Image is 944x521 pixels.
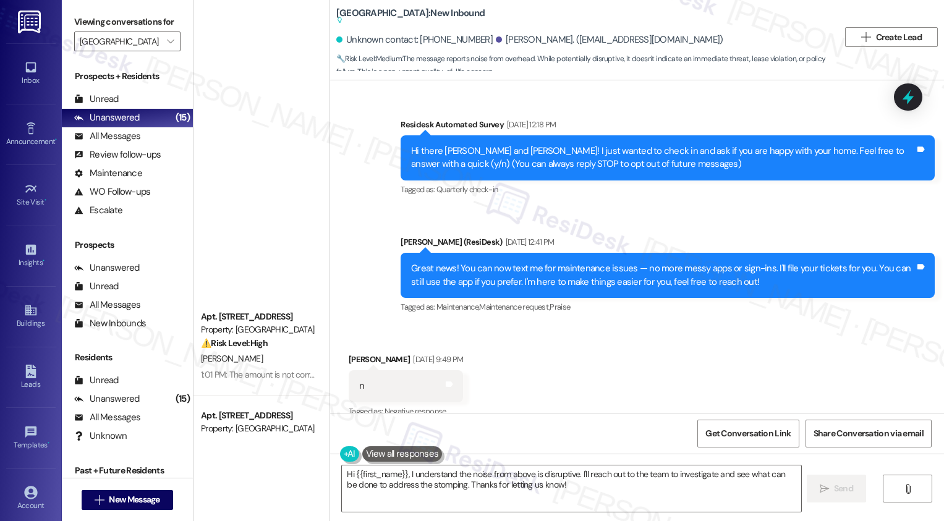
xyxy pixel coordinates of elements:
div: [DATE] 9:49 PM [410,353,463,366]
button: Get Conversation Link [697,420,799,447]
span: Maintenance , [436,302,479,312]
div: Unanswered [74,392,140,405]
button: Create Lead [845,27,938,47]
i:  [861,32,870,42]
div: Apt. [STREET_ADDRESS] [201,409,315,422]
span: [PERSON_NAME] [201,353,263,364]
span: Share Conversation via email [814,427,924,440]
strong: 🔧 Risk Level: Medium [336,54,402,64]
div: [PERSON_NAME]. ([EMAIL_ADDRESS][DOMAIN_NAME]) [496,33,723,46]
i:  [903,484,912,494]
img: ResiDesk Logo [18,11,43,33]
a: Site Visit • [6,179,56,212]
span: New Message [109,493,159,506]
div: Unknown contact: [PHONE_NUMBER] [336,33,493,46]
div: Past + Future Residents [62,464,193,477]
div: Tagged as: [401,298,935,316]
div: [PERSON_NAME] [349,353,463,370]
div: Escalate [74,204,122,217]
button: Share Conversation via email [806,420,932,447]
div: Apt. [STREET_ADDRESS] [201,310,315,323]
div: Residesk Automated Survey [401,118,935,135]
i:  [95,495,104,505]
div: [DATE] 12:18 PM [504,118,556,131]
div: Unknown [74,430,127,443]
textarea: Hi {{first_name}}, I understand the noise from above is disruptive. I'll reach out to the team to... [342,465,801,512]
div: Prospects [62,239,193,252]
div: Unanswered [74,111,140,124]
a: Leads [6,361,56,394]
a: Buildings [6,300,56,333]
a: Account [6,482,56,515]
a: Templates • [6,421,56,455]
strong: ⚠️ Risk Level: High [201,337,268,349]
div: [PERSON_NAME] (ResiDesk) [401,235,935,253]
div: New Inbounds [74,317,146,330]
a: Inbox [6,57,56,90]
span: Praise [550,302,570,312]
div: Unread [74,280,119,293]
div: Prospects + Residents [62,70,193,83]
i:  [167,36,174,46]
button: New Message [82,490,173,510]
span: Send [834,482,853,495]
b: [GEOGRAPHIC_DATA]: New Inbound [336,7,485,27]
span: • [55,135,57,144]
div: All Messages [74,411,140,424]
span: • [48,439,49,447]
div: Property: [GEOGRAPHIC_DATA] [201,323,315,336]
div: Great news! You can now text me for maintenance issues — no more messy apps or sign-ins. I'll fil... [411,262,915,289]
span: • [45,196,46,205]
div: [DATE] 12:41 PM [503,235,555,248]
div: Review follow-ups [74,148,161,161]
input: All communities [80,32,161,51]
span: Get Conversation Link [705,427,791,440]
div: (15) [172,389,193,409]
a: Insights • [6,239,56,273]
div: All Messages [74,130,140,143]
div: Unread [74,93,119,106]
i:  [820,484,829,494]
span: Create Lead [876,31,922,44]
div: Tagged as: [401,180,935,198]
label: Viewing conversations for [74,12,181,32]
div: Tagged as: [349,402,463,420]
button: Send [807,475,867,502]
div: All Messages [74,299,140,311]
span: Maintenance request , [479,302,550,312]
span: Quarterly check-in [436,184,498,195]
span: : The message reports noise from overhead. While potentially disruptive, it doesn't indicate an i... [336,53,839,79]
span: Negative response [385,406,446,417]
span: • [43,256,45,265]
div: Unread [74,374,119,387]
div: n [359,379,364,392]
div: Residents [62,351,193,364]
div: Unanswered [74,261,140,274]
div: Hi there [PERSON_NAME] and [PERSON_NAME]! I just wanted to check in and ask if you are happy with... [411,145,915,171]
div: Maintenance [74,167,142,180]
div: WO Follow-ups [74,185,150,198]
div: 1:01 PM: The amount is not correct [201,369,321,380]
div: Property: [GEOGRAPHIC_DATA] [201,422,315,435]
div: (15) [172,108,193,127]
